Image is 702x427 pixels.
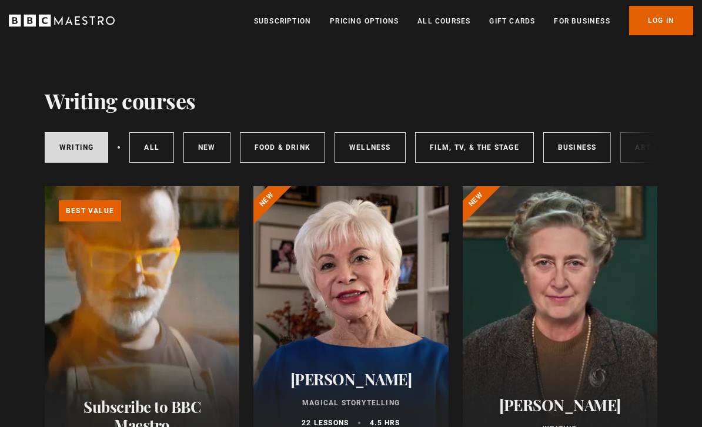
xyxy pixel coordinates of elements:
[554,15,610,27] a: For business
[254,15,311,27] a: Subscription
[330,15,399,27] a: Pricing Options
[477,396,643,414] h2: [PERSON_NAME]
[45,132,108,163] a: Writing
[268,370,434,388] h2: [PERSON_NAME]
[543,132,611,163] a: Business
[489,15,535,27] a: Gift Cards
[415,132,534,163] a: Film, TV, & The Stage
[629,6,693,35] a: Log In
[45,88,196,113] h1: Writing courses
[417,15,470,27] a: All Courses
[9,12,115,29] svg: BBC Maestro
[240,132,325,163] a: Food & Drink
[335,132,406,163] a: Wellness
[268,398,434,408] p: Magical Storytelling
[183,132,230,163] a: New
[254,6,693,35] nav: Primary
[59,200,121,221] p: Best value
[129,132,174,163] a: All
